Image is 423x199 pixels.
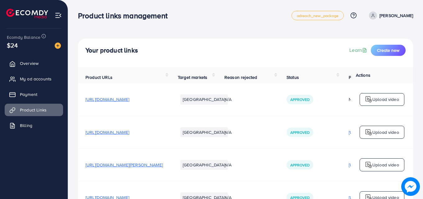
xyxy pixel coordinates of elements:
span: Product URLs [85,74,113,80]
span: Payment [20,91,37,97]
span: Approved [290,162,310,168]
span: Reason rejected [224,74,257,80]
span: My ad accounts [20,76,52,82]
span: $24 [7,41,18,50]
span: Target markets [178,74,207,80]
span: N/A [224,96,232,102]
span: Approved [290,97,310,102]
a: Overview [5,57,63,70]
span: [URL][DOMAIN_NAME][PERSON_NAME] [85,162,163,168]
img: image [55,43,61,49]
span: Actions [356,72,370,78]
span: [URL][DOMAIN_NAME] [85,96,129,102]
img: logo [365,129,372,136]
a: Product Links [5,104,63,116]
span: Approved [290,130,310,135]
span: N/A [224,129,232,135]
span: Product video [349,74,376,80]
p: Upload video [372,129,399,136]
img: menu [55,12,62,19]
span: adreach_new_package [297,14,338,18]
h3: Product links management [78,11,172,20]
span: N/A [224,162,232,168]
span: Ecomdy Balance [7,34,40,40]
button: Create new [371,45,406,56]
a: Billing [5,119,63,132]
a: [PERSON_NAME] [366,11,413,20]
img: logo [365,96,372,103]
div: N/A [349,96,393,102]
li: [GEOGRAPHIC_DATA] [180,160,228,170]
p: Upload video [372,161,399,169]
li: [GEOGRAPHIC_DATA] [180,127,228,137]
a: adreach_new_package [292,11,344,20]
p: [URL][DOMAIN_NAME] [349,129,393,136]
p: [PERSON_NAME] [379,12,413,19]
img: logo [6,9,48,18]
span: Overview [20,60,39,66]
span: [URL][DOMAIN_NAME] [85,129,129,135]
span: Product Links [20,107,47,113]
img: image [401,177,420,196]
h4: Your product links [85,47,138,54]
p: [URL][DOMAIN_NAME] [349,161,393,169]
a: Payment [5,88,63,101]
span: Status [287,74,299,80]
li: [GEOGRAPHIC_DATA] [180,94,228,104]
img: logo [365,161,372,169]
a: My ad accounts [5,73,63,85]
span: Billing [20,122,32,129]
p: Upload video [372,96,399,103]
span: Create new [377,47,399,53]
a: Learn [349,47,368,54]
